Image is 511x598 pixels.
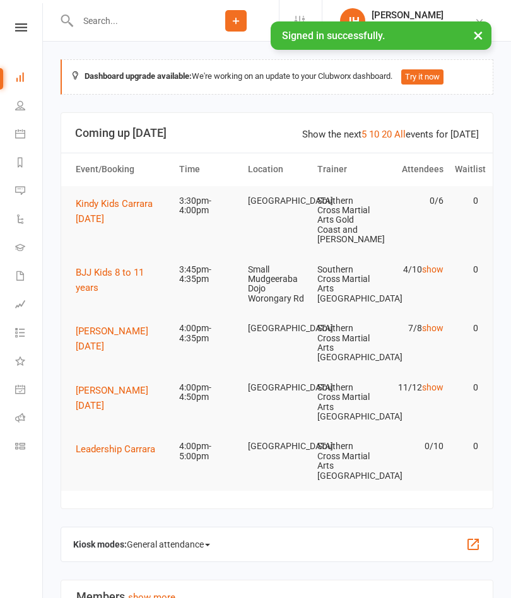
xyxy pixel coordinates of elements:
[85,71,192,81] strong: Dashboard upgrade available:
[242,255,311,314] td: Small Mudgeeraba Dojo Worongary Rd
[312,314,380,373] td: Southern Cross Martial Arts [GEOGRAPHIC_DATA]
[422,323,443,333] a: show
[15,377,44,405] a: General attendance kiosk mode
[173,186,242,226] td: 3:30pm-4:00pm
[76,383,168,413] button: [PERSON_NAME] [DATE]
[372,21,443,32] div: SCMA Gold Coast
[15,121,44,149] a: Calendar
[340,8,365,33] div: JH
[361,129,367,140] a: 5
[242,431,311,461] td: [GEOGRAPHIC_DATA]
[302,127,479,142] div: Show the next events for [DATE]
[380,373,449,402] td: 11/12
[76,196,168,226] button: Kindy Kids Carrara [DATE]
[312,373,380,432] td: Southern Cross Martial Arts [GEOGRAPHIC_DATA]
[369,129,379,140] a: 10
[76,443,155,455] span: Leadership Carrara
[73,539,127,549] strong: Kiosk modes:
[312,255,380,314] td: Southern Cross Martial Arts [GEOGRAPHIC_DATA]
[312,153,380,185] th: Trainer
[173,373,242,413] td: 4:00pm-4:50pm
[173,431,242,471] td: 4:00pm-5:00pm
[173,153,242,185] th: Time
[15,149,44,178] a: Reports
[70,153,173,185] th: Event/Booking
[15,433,44,462] a: Class kiosk mode
[242,186,311,216] td: [GEOGRAPHIC_DATA]
[15,64,44,93] a: Dashboard
[380,431,449,461] td: 0/10
[312,431,380,491] td: Southern Cross Martial Arts [GEOGRAPHIC_DATA]
[449,186,484,216] td: 0
[15,93,44,121] a: People
[74,12,193,30] input: Search...
[76,265,168,295] button: BJJ Kids 8 to 11 years
[242,314,311,343] td: [GEOGRAPHIC_DATA]
[372,9,443,21] div: [PERSON_NAME]
[380,153,449,185] th: Attendees
[380,255,449,284] td: 4/10
[75,127,479,139] h3: Coming up [DATE]
[242,373,311,402] td: [GEOGRAPHIC_DATA]
[173,314,242,353] td: 4:00pm-4:35pm
[449,153,484,185] th: Waitlist
[422,264,443,274] a: show
[382,129,392,140] a: 20
[173,255,242,295] td: 3:45pm-4:35pm
[76,324,168,354] button: [PERSON_NAME] [DATE]
[76,325,148,352] span: [PERSON_NAME] [DATE]
[380,186,449,216] td: 0/6
[449,431,484,461] td: 0
[242,153,311,185] th: Location
[15,405,44,433] a: Roll call kiosk mode
[394,129,406,140] a: All
[312,186,380,255] td: Southern Cross Martial Arts Gold Coast and [PERSON_NAME]
[422,382,443,392] a: show
[467,21,490,49] button: ×
[76,198,153,225] span: Kindy Kids Carrara [DATE]
[449,314,484,343] td: 0
[76,442,164,457] button: Leadership Carrara
[449,373,484,402] td: 0
[76,267,144,293] span: BJJ Kids 8 to 11 years
[380,314,449,343] td: 7/8
[401,69,443,85] button: Try it now
[76,385,148,411] span: [PERSON_NAME] [DATE]
[449,255,484,284] td: 0
[282,30,385,42] span: Signed in successfully.
[15,348,44,377] a: What's New
[15,291,44,320] a: Assessments
[61,59,493,95] div: We're working on an update to your Clubworx dashboard.
[127,534,210,554] span: General attendance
